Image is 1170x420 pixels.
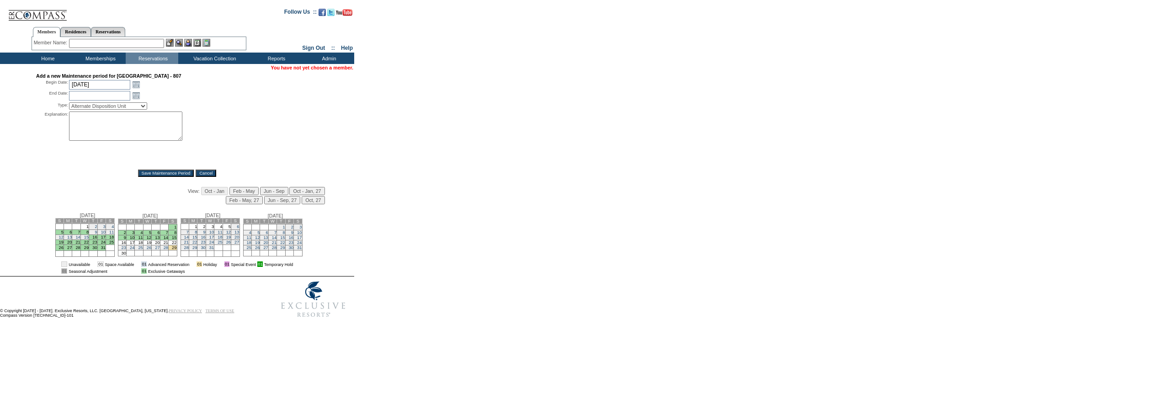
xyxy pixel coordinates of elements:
[118,219,126,224] td: S
[255,240,260,245] a: 19
[175,39,183,47] img: View
[285,219,293,224] td: F
[135,240,143,245] td: 18
[36,102,68,110] div: Type:
[268,219,277,224] td: W
[289,187,324,195] input: Oct - Jan, 27
[205,213,221,218] span: [DATE]
[266,230,268,235] a: 6
[201,187,228,195] input: Oct - Jan
[72,240,80,245] td: 21
[131,90,141,101] a: Open the calendar popup.
[143,230,151,235] td: 5
[105,261,134,267] td: Space Available
[135,219,143,224] td: T
[91,262,96,266] img: i.gif
[141,268,146,274] td: 01
[36,80,68,90] div: Begin Date:
[160,219,168,224] td: F
[263,235,268,240] a: 13
[97,245,106,251] td: 31
[64,240,72,245] td: 20
[36,112,68,163] div: Explanation:
[226,196,263,204] input: Feb - May, 27
[192,245,197,250] a: 29
[327,11,335,17] a: Follow us on Twitter
[319,9,326,16] img: Become our fan on Facebook
[152,230,160,235] td: 6
[169,308,202,313] a: PRIVACY POLICY
[234,235,239,239] a: 20
[160,235,168,240] td: 14
[55,230,64,235] td: 5
[272,235,277,240] a: 14
[260,187,288,195] input: Jun - Sep
[192,240,197,245] a: 22
[280,235,285,240] a: 15
[234,230,239,234] a: 13
[126,240,134,245] td: 17
[226,230,231,234] a: 12
[272,276,354,322] img: Exclusive Resorts
[61,261,67,267] td: 01
[36,73,181,79] strong: Add a new Maintenance period for [GEOGRAPHIC_DATA] - 807
[60,27,91,37] a: Residences
[289,235,293,240] a: 16
[319,11,326,17] a: Become our fan on Facebook
[218,235,222,239] a: 18
[55,245,64,251] td: 26
[69,268,134,274] td: Seasonal Adjustment
[201,235,205,239] a: 16
[64,218,72,223] td: M
[75,235,80,239] a: 14
[203,261,217,267] td: Holiday
[209,240,214,245] a: 24
[97,240,106,245] td: 24
[89,218,97,223] td: T
[280,245,285,250] a: 29
[101,230,106,234] a: 10
[169,224,177,230] td: 1
[226,240,231,245] a: 26
[118,230,126,235] td: 2
[260,219,268,224] td: T
[206,218,214,223] td: W
[291,230,293,235] a: 9
[302,196,324,204] input: Oct, 27
[186,230,189,234] a: 7
[80,240,89,245] td: 22
[272,245,277,250] a: 28
[192,235,197,239] a: 15
[126,235,134,240] td: 10
[155,245,160,250] a: 27
[271,65,353,70] span: You have not yet chosen a member.
[80,224,89,230] td: 1
[106,218,114,223] td: S
[95,230,97,234] a: 9
[249,230,251,235] a: 4
[263,245,268,250] a: 27
[277,219,285,224] td: T
[118,235,126,240] td: 9
[297,245,302,250] a: 31
[72,245,80,251] td: 28
[184,39,192,47] img: Impersonate
[112,224,114,229] a: 4
[291,225,293,229] a: 2
[206,308,234,313] a: TERMS OF USE
[274,230,277,235] a: 7
[69,261,90,267] td: Unavailable
[61,268,67,274] td: 01
[193,39,201,47] img: Reservations
[331,45,335,51] span: ::
[169,235,177,240] td: 15
[201,245,205,250] a: 30
[126,230,134,235] td: 3
[224,261,229,267] td: 01
[21,53,73,64] td: Home
[243,219,251,224] td: S
[297,235,302,240] a: 17
[131,80,141,90] a: Open the calendar popup.
[34,39,69,47] div: Member Name:
[135,235,143,240] td: 11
